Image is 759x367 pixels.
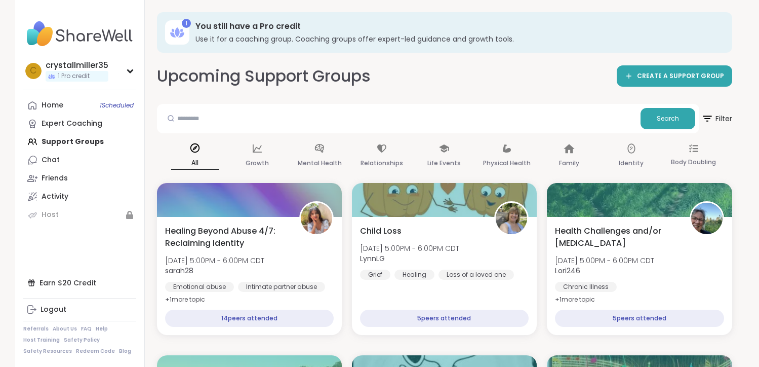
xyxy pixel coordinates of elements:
[555,266,580,276] b: Lori246
[165,310,334,327] div: 14 peers attended
[23,115,136,133] a: Expert Coaching
[301,203,332,234] img: sarah28
[46,60,108,71] div: crystallmiller35
[195,21,718,32] h3: You still have a Pro credit
[619,157,644,169] p: Identity
[360,243,459,253] span: [DATE] 5:00PM - 6:00PM CDT
[182,19,191,28] div: 1
[42,155,60,165] div: Chat
[361,157,403,169] p: Relationships
[42,173,68,183] div: Friends
[165,225,288,249] span: Healing Beyond Abuse 4/7: Reclaiming Identity
[42,119,102,129] div: Expert Coaching
[671,156,716,168] p: Body Doubling
[555,225,678,249] span: Health Challenges and/or [MEDICAL_DATA]
[195,34,718,44] h3: Use it for a coaching group. Coaching groups offer expert-led guidance and growth tools.
[157,65,371,88] h2: Upcoming Support Groups
[360,253,385,264] b: LynnLG
[691,203,723,234] img: Lori246
[394,270,434,280] div: Healing
[360,270,390,280] div: Grief
[617,65,732,87] a: CREATE A SUPPORT GROUP
[641,108,695,129] button: Search
[58,72,90,81] span: 1 Pro credit
[119,348,131,355] a: Blog
[64,337,100,344] a: Safety Policy
[438,270,514,280] div: Loss of a loved one
[23,96,136,115] a: Home1Scheduled
[23,348,72,355] a: Safety Resources
[76,348,115,355] a: Redeem Code
[427,157,461,169] p: Life Events
[53,325,77,333] a: About Us
[238,282,325,292] div: Intimate partner abuse
[23,301,136,319] a: Logout
[96,325,108,333] a: Help
[555,310,724,327] div: 5 peers attended
[42,100,63,111] div: Home
[701,106,732,131] span: Filter
[23,337,60,344] a: Host Training
[23,274,136,292] div: Earn $20 Credit
[555,255,654,266] span: [DATE] 5:00PM - 6:00PM CDT
[23,206,136,224] a: Host
[165,282,234,292] div: Emotional abuse
[637,72,724,81] span: CREATE A SUPPORT GROUP
[657,114,679,123] span: Search
[81,325,92,333] a: FAQ
[360,225,402,237] span: Child Loss
[42,192,68,202] div: Activity
[298,157,342,169] p: Mental Health
[23,16,136,52] img: ShareWell Nav Logo
[30,64,36,78] span: c
[360,310,529,327] div: 5 peers attended
[41,305,66,315] div: Logout
[483,157,531,169] p: Physical Health
[23,151,136,169] a: Chat
[100,101,134,109] span: 1 Scheduled
[246,157,269,169] p: Growth
[171,157,219,170] p: All
[23,325,49,333] a: Referrals
[165,266,193,276] b: sarah28
[559,157,579,169] p: Family
[23,188,136,206] a: Activity
[23,169,136,188] a: Friends
[165,255,264,266] span: [DATE] 5:00PM - 6:00PM CDT
[42,210,59,220] div: Host
[555,282,617,292] div: Chronic Illness
[496,203,527,234] img: LynnLG
[701,104,732,133] button: Filter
